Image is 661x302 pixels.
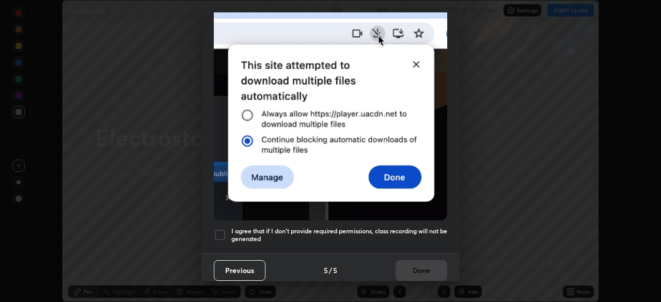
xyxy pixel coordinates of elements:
h4: 5 [324,265,328,276]
h4: 5 [333,265,337,276]
h4: / [329,265,332,276]
button: Previous [214,260,265,281]
h5: I agree that if I don't provide required permissions, class recording will not be generated [231,227,447,243]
